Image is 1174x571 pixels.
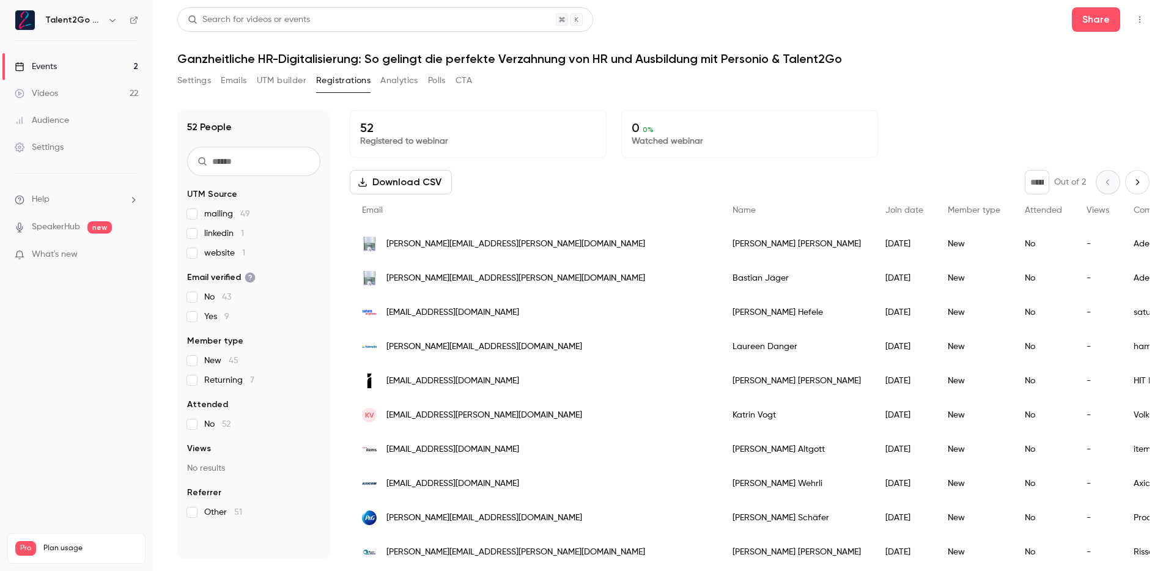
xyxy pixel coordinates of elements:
[1074,261,1121,295] div: -
[15,141,64,153] div: Settings
[948,206,1000,215] span: Member type
[386,512,582,525] span: [PERSON_NAME][EMAIL_ADDRESS][DOMAIN_NAME]
[873,535,936,569] div: [DATE]
[936,295,1013,330] div: New
[360,120,596,135] p: 52
[733,206,756,215] span: Name
[720,261,873,295] div: Bastian Jäger
[362,256,377,301] img: adelholzener.de
[386,238,645,251] span: [PERSON_NAME][EMAIL_ADDRESS][PERSON_NAME][DOMAIN_NAME]
[1013,295,1074,330] div: No
[362,442,377,457] img: itemsnet.de
[241,229,244,238] span: 1
[380,71,418,90] button: Analytics
[362,305,377,320] img: saturn-petcare.de
[362,221,377,267] img: adelholzener.de
[386,341,582,353] span: [PERSON_NAME][EMAIL_ADDRESS][DOMAIN_NAME]
[386,546,645,559] span: [PERSON_NAME][EMAIL_ADDRESS][PERSON_NAME][DOMAIN_NAME]
[15,114,69,127] div: Audience
[936,261,1013,295] div: New
[15,193,138,206] li: help-dropdown-opener
[187,335,243,347] span: Member type
[365,410,374,421] span: KV
[45,14,103,26] h6: Talent2Go GmbH
[257,71,306,90] button: UTM builder
[188,13,310,26] div: Search for videos or events
[1087,206,1109,215] span: Views
[1013,227,1074,261] div: No
[873,295,936,330] div: [DATE]
[1074,466,1121,501] div: -
[873,501,936,535] div: [DATE]
[1074,398,1121,432] div: -
[1074,295,1121,330] div: -
[1125,170,1150,194] button: Next page
[15,10,35,30] img: Talent2Go GmbH
[362,339,377,354] img: hameln-pharma.com
[187,188,237,201] span: UTM Source
[1072,7,1120,32] button: Share
[386,477,519,490] span: [EMAIL_ADDRESS][DOMAIN_NAME]
[873,432,936,466] div: [DATE]
[1074,227,1121,261] div: -
[386,306,519,319] span: [EMAIL_ADDRESS][DOMAIN_NAME]
[204,506,242,518] span: Other
[1074,501,1121,535] div: -
[1054,176,1086,188] p: Out of 2
[1013,330,1074,364] div: No
[316,71,371,90] button: Registrations
[32,221,80,234] a: SpeakerHub
[187,120,232,134] h1: 52 People
[187,443,211,455] span: Views
[1013,535,1074,569] div: No
[1074,432,1121,466] div: -
[885,206,923,215] span: Join date
[32,248,78,261] span: What's new
[1025,206,1062,215] span: Attended
[873,330,936,364] div: [DATE]
[362,206,383,215] span: Email
[204,208,250,220] span: mailing
[720,398,873,432] div: Katrin Vogt
[1013,432,1074,466] div: No
[360,135,596,147] p: Registered to webinar
[187,487,221,499] span: Referrer
[720,227,873,261] div: [PERSON_NAME] [PERSON_NAME]
[362,476,377,491] img: axicom-hv.com
[936,330,1013,364] div: New
[87,221,112,234] span: new
[386,443,519,456] span: [EMAIL_ADDRESS][DOMAIN_NAME]
[720,501,873,535] div: [PERSON_NAME] Schäfer
[177,51,1150,66] h1: Ganzheitliche HR-Digitalisierung: So gelingt die perfekte Verzahnung von HR und Ausbildung mit Pe...
[177,71,211,90] button: Settings
[362,374,377,388] img: hit-inkasso.de
[1013,364,1074,398] div: No
[1013,501,1074,535] div: No
[936,432,1013,466] div: New
[229,356,238,365] span: 45
[204,247,245,259] span: website
[362,545,377,559] img: risse-wilke.de
[362,510,377,525] img: pg.com
[43,543,138,553] span: Plan usage
[15,61,57,73] div: Events
[221,71,246,90] button: Emails
[936,535,1013,569] div: New
[936,466,1013,501] div: New
[204,418,231,430] span: No
[204,355,238,367] span: New
[936,501,1013,535] div: New
[234,508,242,517] span: 51
[720,295,873,330] div: [PERSON_NAME] Hefele
[720,535,873,569] div: [PERSON_NAME] [PERSON_NAME]
[936,227,1013,261] div: New
[720,432,873,466] div: [PERSON_NAME] Altgott
[720,364,873,398] div: [PERSON_NAME] [PERSON_NAME]
[456,71,472,90] button: CTA
[873,398,936,432] div: [DATE]
[204,227,244,240] span: linkedin
[873,261,936,295] div: [DATE]
[1074,364,1121,398] div: -
[15,541,36,556] span: Pro
[873,364,936,398] div: [DATE]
